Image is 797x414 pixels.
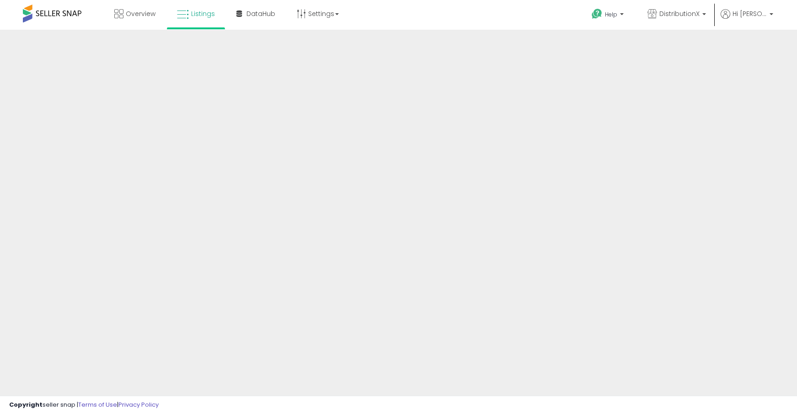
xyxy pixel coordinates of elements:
[9,400,43,409] strong: Copyright
[591,8,603,20] i: Get Help
[584,1,633,30] a: Help
[246,9,275,18] span: DataHub
[733,9,767,18] span: Hi [PERSON_NAME]
[9,401,159,409] div: seller snap | |
[605,11,617,18] span: Help
[659,9,700,18] span: DistributionX
[78,400,117,409] a: Terms of Use
[118,400,159,409] a: Privacy Policy
[126,9,155,18] span: Overview
[721,9,773,30] a: Hi [PERSON_NAME]
[191,9,215,18] span: Listings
